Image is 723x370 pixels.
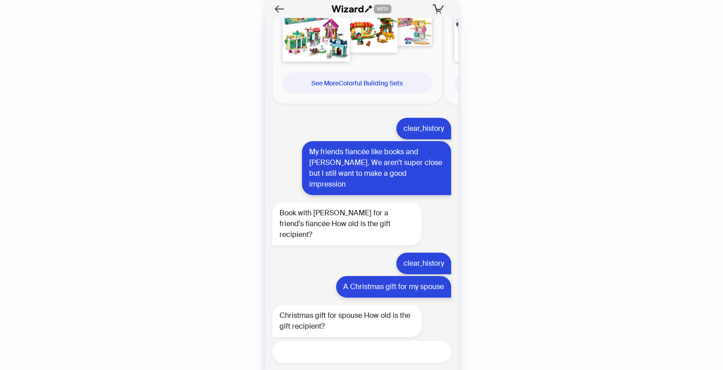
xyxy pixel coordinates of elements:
[396,10,432,46] img: LEGO DOTS Ice Cream Picture Frames & Bracelet 41956 Building Kit
[374,4,391,13] span: BETA
[290,72,425,94] div: See More Colorful Building Sets
[336,276,451,298] div: A Christmas gift for my spouse
[272,305,421,337] div: Christmas gift for spouse How old is the gift recipient?
[348,3,398,53] img: Antonio's Animal Sanctuary
[396,118,451,139] div: clear_history
[283,72,432,94] div: See MoreColorful Building Sets
[272,202,421,245] div: Book with [PERSON_NAME] for a friend's fiancée How old is the gift recipient?
[272,2,287,16] button: Back
[396,253,451,274] div: clear_history
[302,141,451,195] div: My friends fiancée like books and [PERSON_NAME]. We aren’t super close but I still want to make a...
